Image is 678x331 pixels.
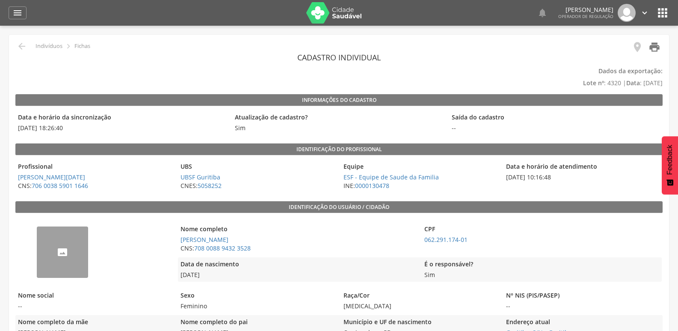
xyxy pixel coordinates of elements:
button: Feedback - Mostrar pesquisa [662,136,678,194]
a: 5058252 [198,182,222,190]
p: : 4320 | : [DATE] [15,65,663,89]
p: Indivíduos [36,43,62,50]
span: Feedback [666,145,674,175]
legend: Sexo [178,291,336,301]
legend: Nome social [15,291,174,301]
b: Lote nº [583,79,604,87]
a:  [9,6,27,19]
span: -- [15,302,174,310]
span: [DATE] 18:26:40 [15,124,228,132]
span: [DATE] 10:16:48 [503,173,662,182]
legend: Saída do cadastro [449,113,662,123]
legend: CPF [422,225,661,235]
span: Sim [232,124,248,132]
span: CNES: [178,182,336,190]
span: -- [449,124,662,132]
b: Dados da exportação: [598,67,663,75]
a: UBSF Guritiba [181,173,220,181]
legend: UBS [178,162,336,172]
a: ESF - Equipe de Saude da Familia [343,173,439,181]
p: Fichas [74,43,90,50]
span: Operador de regulação [558,13,613,19]
legend: É o responsável? [422,260,661,270]
span: CNS: [178,244,417,253]
i:  [656,6,669,20]
legend: Identificação do usuário / cidadão [15,201,663,213]
a: 0000130478 [355,182,389,190]
span: [DATE] [178,271,417,279]
b: Data [626,79,640,87]
legend: Equipe [341,162,499,172]
span: -- [503,302,662,310]
a:  [640,4,649,22]
span: CNS: [15,182,174,190]
a:  [537,4,548,22]
legend: Data de nascimento [178,260,417,270]
legend: Identificação do profissional [15,143,663,155]
legend: Nome completo da mãe [15,318,174,328]
legend: Nome completo do pai [178,318,336,328]
span: Sim [422,271,661,279]
legend: Raça/Cor [341,291,499,301]
i:  [631,41,643,53]
legend: Informações do Cadastro [15,94,663,106]
i:  [17,41,27,51]
i:  [648,41,660,53]
legend: Endereço atual [503,318,662,328]
a: [PERSON_NAME][DATE] [18,173,85,181]
legend: Profissional [15,162,174,172]
legend: N° NIS (PIS/PASEP) [503,291,662,301]
span: Feminino [178,302,336,310]
i:  [64,42,73,51]
legend: Município e UF de nascimento [341,318,499,328]
legend: Data e horário de atendimento [503,162,662,172]
legend: Data e horário da sincronização [15,113,228,123]
a: 706 0038 5901 1646 [32,182,88,190]
i:  [12,8,23,18]
a: [PERSON_NAME] [181,236,228,244]
a: 708 0088 9432 3528 [194,244,251,252]
span: [MEDICAL_DATA] [341,302,499,310]
a:  [643,41,660,55]
span: INE: [341,182,499,190]
p: [PERSON_NAME] [558,7,613,13]
a: 062.291.174-01 [424,236,468,244]
i:  [537,8,548,18]
legend: Nome completo [178,225,417,235]
i:  [640,8,649,18]
legend: Atualização de cadastro? [232,113,445,123]
header: Cadastro individual [15,50,663,65]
